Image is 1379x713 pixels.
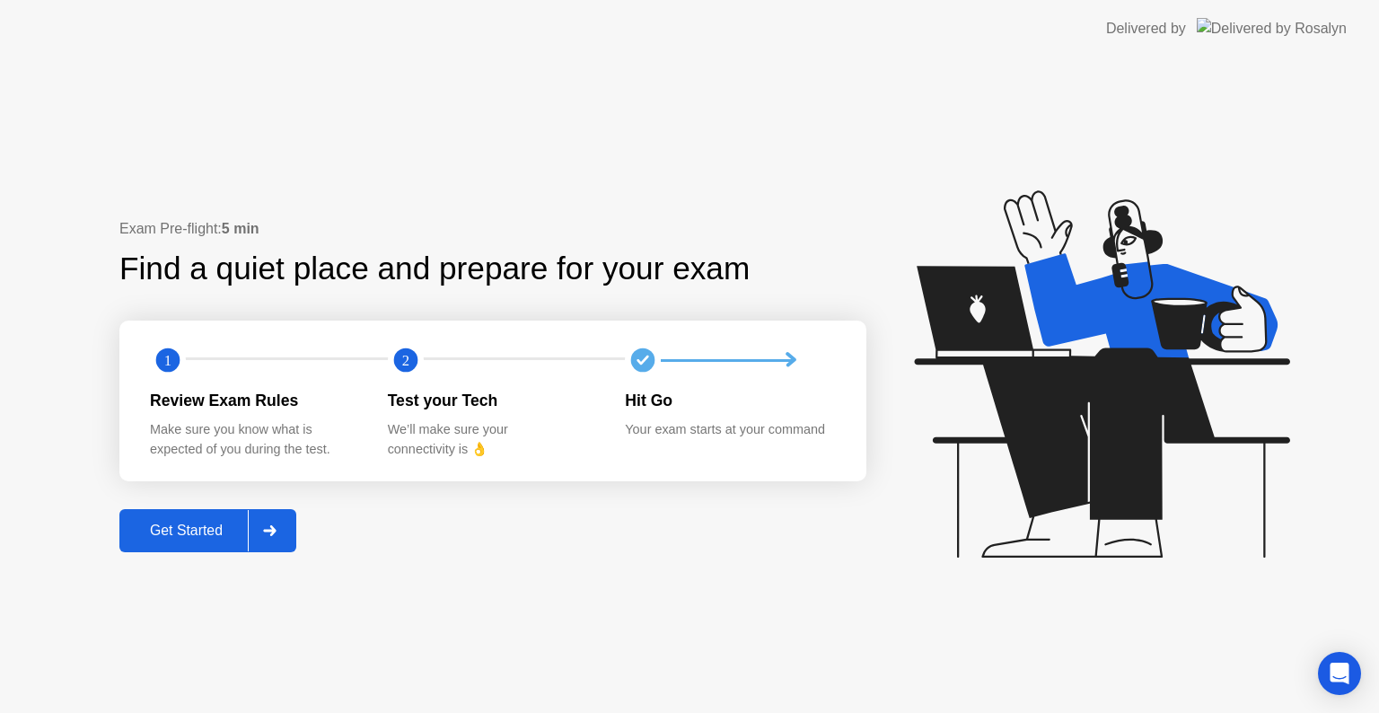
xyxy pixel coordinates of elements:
[150,420,359,459] div: Make sure you know what is expected of you during the test.
[625,420,834,440] div: Your exam starts at your command
[119,245,752,293] div: Find a quiet place and prepare for your exam
[1318,652,1361,695] div: Open Intercom Messenger
[222,221,259,236] b: 5 min
[164,352,171,369] text: 1
[125,523,248,539] div: Get Started
[625,389,834,412] div: Hit Go
[119,218,866,240] div: Exam Pre-flight:
[1197,18,1347,39] img: Delivered by Rosalyn
[1106,18,1186,40] div: Delivered by
[388,389,597,412] div: Test your Tech
[119,509,296,552] button: Get Started
[150,389,359,412] div: Review Exam Rules
[388,420,597,459] div: We’ll make sure your connectivity is 👌
[402,352,409,369] text: 2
